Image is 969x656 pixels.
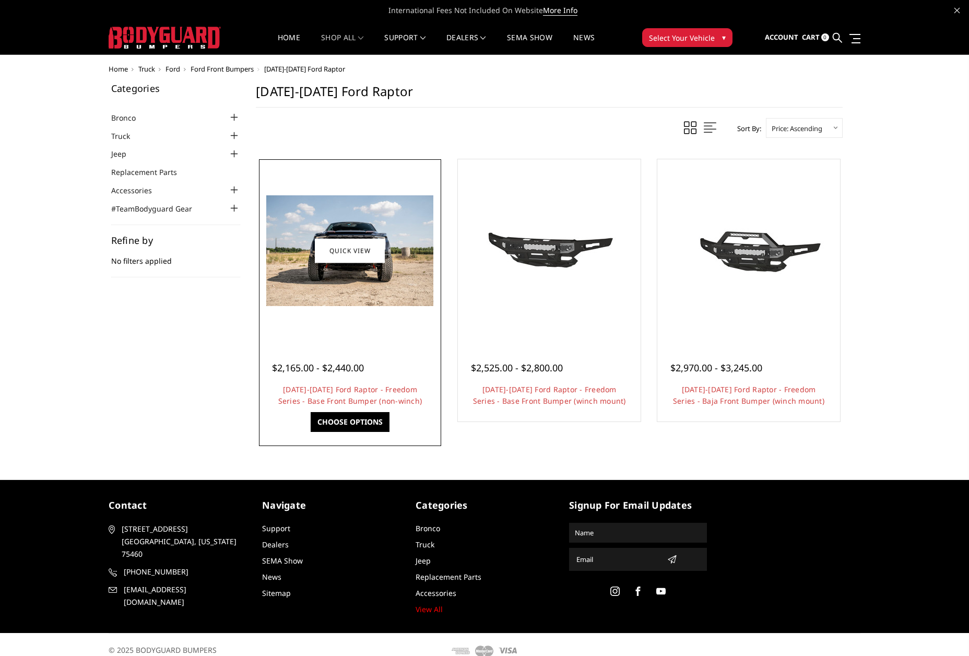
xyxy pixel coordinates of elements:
a: Replacement Parts [416,572,481,582]
h5: Categories [416,498,553,512]
a: Dealers [262,540,289,549]
a: Accessories [416,588,456,598]
a: Truck [138,64,155,74]
a: Jeep [111,148,139,159]
span: 0 [821,33,829,41]
label: Sort By: [731,121,761,136]
iframe: Chat Widget [917,606,969,656]
input: Email [572,551,663,568]
a: Home [109,64,128,74]
a: Truck [111,131,143,142]
h1: [DATE]-[DATE] Ford Raptor [256,84,843,108]
a: Sitemap [262,588,291,598]
a: Replacement Parts [111,167,190,178]
span: $2,970.00 - $3,245.00 [670,361,762,374]
button: Select Your Vehicle [642,28,732,47]
span: © 2025 BODYGUARD BUMPERS [109,645,217,655]
span: [STREET_ADDRESS] [GEOGRAPHIC_DATA], [US_STATE] 75460 [122,523,243,560]
a: Support [262,523,290,533]
a: shop all [321,34,363,54]
a: Home [278,34,300,54]
a: 2021-2025 Ford Raptor - Freedom Series - Base Front Bumper (winch mount) [460,162,638,339]
span: $2,525.00 - $2,800.00 [471,361,563,374]
a: View All [416,604,443,614]
img: 2021-2025 Ford Raptor - Freedom Series - Base Front Bumper (winch mount) [466,212,633,290]
h5: signup for email updates [569,498,707,512]
img: 2021-2025 Ford Raptor - Freedom Series - Base Front Bumper (non-winch) [266,195,433,306]
span: ▾ [722,32,726,43]
a: Accessories [111,185,165,196]
span: Account [765,32,798,42]
h5: Navigate [262,498,400,512]
span: $2,165.00 - $2,440.00 [272,361,364,374]
a: News [262,572,281,582]
a: Bronco [111,112,149,123]
a: Choose Options [311,412,389,432]
a: [DATE]-[DATE] Ford Raptor - Freedom Series - Base Front Bumper (winch mount) [473,384,626,406]
span: Select Your Vehicle [649,32,715,43]
a: Jeep [416,556,431,566]
a: Cart 0 [802,24,829,52]
a: Account [765,24,798,52]
a: Bronco [416,523,440,533]
a: Quick view [315,238,385,263]
h5: contact [109,498,246,512]
span: [DATE]-[DATE] Ford Raptor [264,64,345,74]
a: Ford Front Bumpers [191,64,254,74]
a: Truck [416,540,434,549]
a: SEMA Show [507,34,552,54]
a: More Info [543,5,577,16]
a: News [573,34,595,54]
h5: Refine by [111,236,241,245]
span: [PHONE_NUMBER] [124,566,245,578]
h5: Categories [111,84,241,93]
span: Cart [802,32,820,42]
a: #TeamBodyguard Gear [111,203,205,214]
a: Dealers [446,34,486,54]
a: SEMA Show [262,556,303,566]
div: No filters applied [111,236,241,277]
input: Name [571,524,705,541]
span: [EMAIL_ADDRESS][DOMAIN_NAME] [124,583,245,608]
a: 2021-2025 Ford Raptor - Freedom Series - Base Front Bumper (non-winch) 2021-2025 Ford Raptor - Fr... [262,162,439,339]
img: BODYGUARD BUMPERS [109,27,221,49]
a: [DATE]-[DATE] Ford Raptor - Freedom Series - Base Front Bumper (non-winch) [278,384,422,406]
a: [DATE]-[DATE] Ford Raptor - Freedom Series - Baja Front Bumper (winch mount) [673,384,824,406]
a: Ford [166,64,180,74]
a: [PHONE_NUMBER] [109,566,246,578]
a: 2021-2025 Ford Raptor - Freedom Series - Baja Front Bumper (winch mount) 2021-2025 Ford Raptor - ... [660,162,837,339]
a: Support [384,34,426,54]
a: [EMAIL_ADDRESS][DOMAIN_NAME] [109,583,246,608]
